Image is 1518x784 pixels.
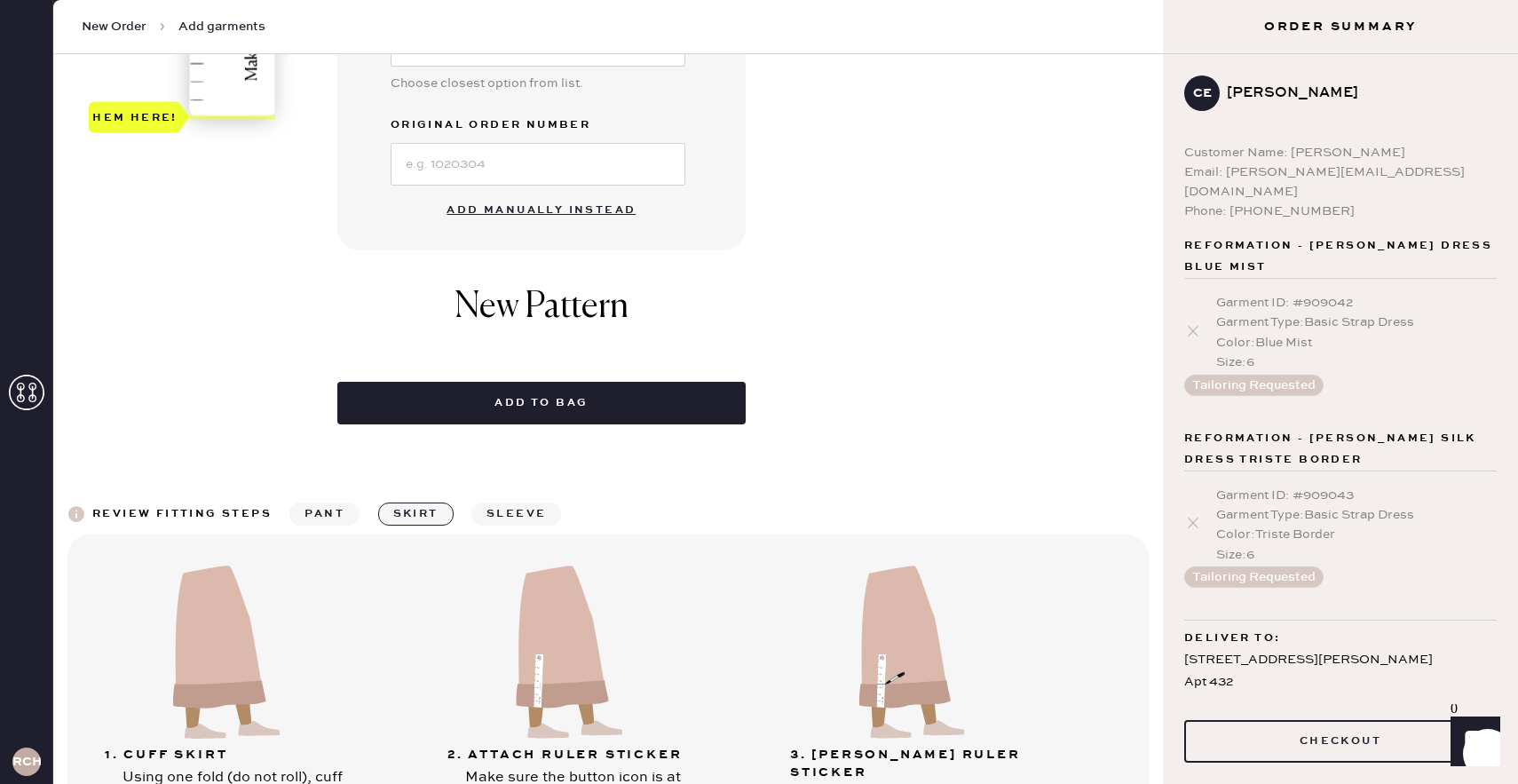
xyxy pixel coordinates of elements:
[455,286,629,346] h1: New Pattern
[1184,566,1324,588] button: Tailoring Requested
[829,561,989,739] img: skirt-step3.svg
[12,756,41,768] h3: RCHA
[1184,162,1497,202] div: Email: [PERSON_NAME][EMAIL_ADDRESS][DOMAIN_NAME]
[1184,428,1497,471] span: Reformation - [PERSON_NAME] Silk Dress Triste Border
[790,746,1039,781] div: 3. [PERSON_NAME] ruler sticker
[1184,720,1497,763] button: Checkout
[471,503,561,526] button: sleeve
[1227,83,1482,104] div: [PERSON_NAME]
[289,503,360,526] button: pant
[1216,313,1497,332] div: Garment Type : Basic Strap Dress
[105,746,353,764] div: 1. Cuff skirt
[1216,505,1497,525] div: Garment Type : Basic Strap Dress
[447,746,696,764] div: 2. Attach ruler sticker
[378,503,454,526] button: skirt
[1216,525,1497,544] div: Color : Triste Border
[1184,375,1324,396] button: Tailoring Requested
[1184,628,1280,649] span: Deliver to:
[92,503,272,525] div: Review fitting steps
[486,561,646,739] img: skirt-step2.svg
[436,193,646,228] button: Add manually instead
[1216,486,1497,505] div: Garment ID : # 909043
[1184,202,1497,221] div: Phone: [PHONE_NUMBER]
[1434,704,1510,780] iframe: Front Chat
[82,18,146,36] span: New Order
[391,74,685,93] div: Choose closest option from list.
[92,107,178,128] div: Hem here!
[1184,143,1497,162] div: Customer Name: [PERSON_NAME]
[1184,649,1497,717] div: [STREET_ADDRESS][PERSON_NAME] Apt 432 [US_STATE][GEOGRAPHIC_DATA] , VA 23451
[1163,18,1518,36] h3: Order Summary
[337,382,746,424] button: Add to bag
[1184,235,1497,278] span: Reformation - [PERSON_NAME] Dress Blue Mist
[1216,293,1497,313] div: Garment ID : # 909042
[1193,87,1212,99] h3: CE
[391,115,685,136] label: Original Order Number
[178,18,265,36] span: Add garments
[1216,352,1497,372] div: Size : 6
[1216,333,1497,352] div: Color : Blue Mist
[1216,545,1497,565] div: Size : 6
[144,561,304,739] img: skirt-step1.svg
[391,143,685,186] input: e.g. 1020304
